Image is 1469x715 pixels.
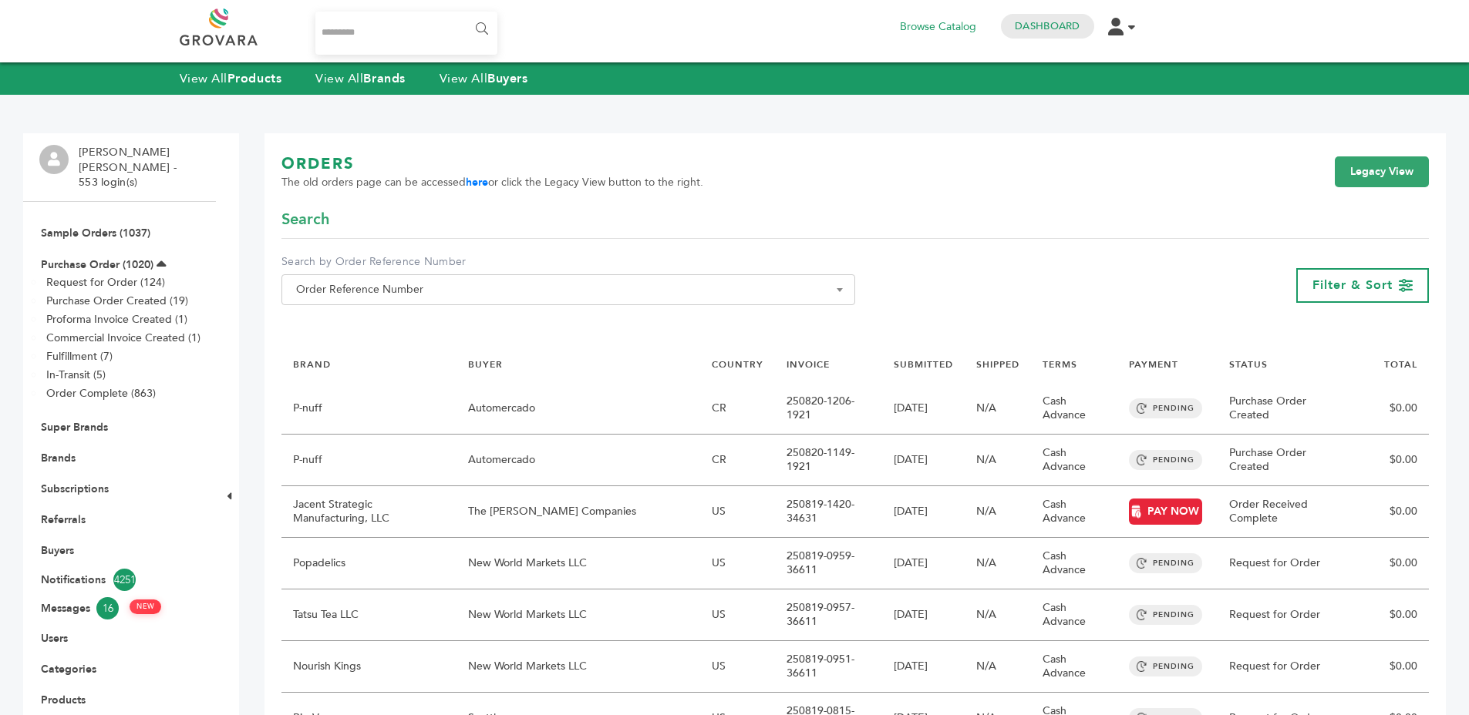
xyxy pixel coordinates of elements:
td: New World Markets LLC [457,641,700,693]
span: PENDING [1129,605,1202,625]
td: N/A [965,641,1031,693]
td: CR [700,435,775,486]
a: View AllBuyers [440,70,528,87]
a: STATUS [1229,358,1268,371]
td: Cash Advance [1031,589,1117,641]
a: Referrals [41,512,86,527]
a: Buyers [41,543,74,558]
a: TERMS [1043,358,1077,371]
a: Request for Order (124) [46,275,165,290]
span: Filter & Sort [1312,277,1393,294]
span: 4251 [113,569,136,591]
td: N/A [965,435,1031,486]
td: [DATE] [882,641,965,693]
td: Purchase Order Created [1218,435,1350,486]
td: N/A [965,383,1031,435]
input: Search... [315,12,498,55]
span: PENDING [1129,656,1202,676]
span: Order Reference Number [290,279,847,300]
td: Order Received Complete [1218,486,1350,538]
li: [PERSON_NAME] [PERSON_NAME] - 553 login(s) [79,145,212,190]
td: Purchase Order Created [1218,383,1350,435]
td: $0.00 [1350,486,1429,538]
td: Cash Advance [1031,435,1117,486]
strong: Buyers [487,70,527,87]
span: Order Reference Number [281,274,855,305]
a: Users [41,631,68,646]
td: New World Markets LLC [457,589,700,641]
a: Sample Orders (1037) [41,226,150,240]
a: Browse Catalog [900,18,976,35]
a: Purchase Order (1020) [41,257,153,272]
a: Subscriptions [41,482,109,496]
a: Purchase Order Created (19) [46,294,188,308]
td: N/A [965,538,1031,589]
td: US [700,538,775,589]
span: NEW [130,599,161,614]
h1: ORDERS [281,153,703,175]
td: [DATE] [882,589,965,641]
strong: Brands [363,70,405,87]
img: profile.png [39,145,69,174]
td: Cash Advance [1031,486,1117,538]
a: BRAND [293,358,331,371]
span: PENDING [1129,398,1202,418]
td: $0.00 [1350,435,1429,486]
strong: Products [227,70,281,87]
span: 16 [96,597,119,619]
td: Automercado [457,383,700,435]
td: Automercado [457,435,700,486]
a: Dashboard [1015,19,1080,33]
a: Brands [41,451,76,465]
td: US [700,589,775,641]
td: Cash Advance [1031,383,1117,435]
td: 250819-0951-36611 [775,641,882,693]
td: $0.00 [1350,641,1429,693]
a: Messages16 NEW [41,597,198,619]
label: Search by Order Reference Number [281,254,855,270]
a: PAY NOW [1129,498,1202,525]
span: Search [281,209,329,230]
td: Cash Advance [1031,641,1117,693]
a: Categories [41,662,96,676]
td: Tatsu Tea LLC [281,589,457,641]
a: SHIPPED [976,358,1019,371]
a: Commercial Invoice Created (1) [46,331,200,345]
a: Products [41,693,86,707]
a: PAYMENT [1129,358,1178,371]
td: P-nuff [281,435,457,486]
td: $0.00 [1350,538,1429,589]
td: Request for Order [1218,641,1350,693]
td: The [PERSON_NAME] Companies [457,486,700,538]
td: [DATE] [882,538,965,589]
td: 250819-0957-36611 [775,589,882,641]
td: [DATE] [882,435,965,486]
td: Nourish Kings [281,641,457,693]
td: US [700,641,775,693]
td: N/A [965,589,1031,641]
a: View AllBrands [315,70,406,87]
a: INVOICE [787,358,830,371]
td: P-nuff [281,383,457,435]
span: PENDING [1129,553,1202,573]
a: View AllProducts [180,70,282,87]
td: $0.00 [1350,589,1429,641]
a: BUYER [468,358,503,371]
a: Super Brands [41,420,108,435]
td: N/A [965,486,1031,538]
td: [DATE] [882,486,965,538]
a: Legacy View [1335,156,1429,187]
td: Jacent Strategic Manufacturing, LLC [281,486,457,538]
td: 250819-1420-34631 [775,486,882,538]
td: Cash Advance [1031,538,1117,589]
td: 250819-0959-36611 [775,538,882,589]
td: CR [700,383,775,435]
td: Popadelics [281,538,457,589]
td: [DATE] [882,383,965,435]
a: COUNTRY [712,358,763,371]
a: TOTAL [1384,358,1417,371]
a: Notifications4251 [41,569,198,591]
a: Order Complete (863) [46,386,156,401]
a: SUBMITTED [894,358,953,371]
td: Request for Order [1218,589,1350,641]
